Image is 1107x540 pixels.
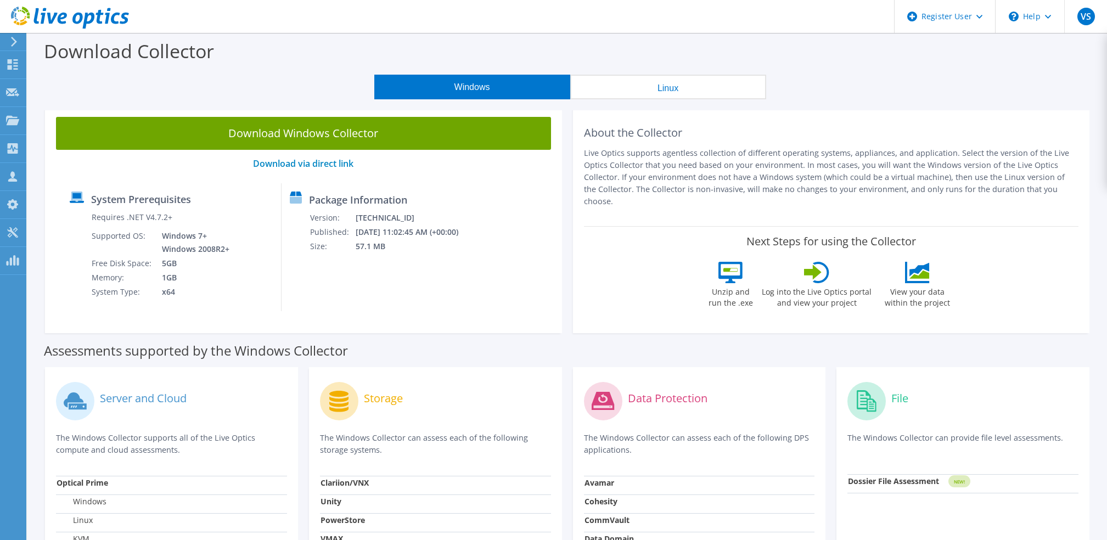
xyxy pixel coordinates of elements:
[584,147,1079,207] p: Live Optics supports agentless collection of different operating systems, appliances, and applica...
[91,285,154,299] td: System Type:
[355,239,473,254] td: 57.1 MB
[44,345,348,356] label: Assessments supported by the Windows Collector
[91,229,154,256] td: Supported OS:
[584,126,1079,139] h2: About the Collector
[1009,12,1019,21] svg: \n
[705,283,756,308] label: Unzip and run the .exe
[585,496,617,507] strong: Cohesity
[56,117,551,150] a: Download Windows Collector
[355,211,473,225] td: [TECHNICAL_ID]
[309,194,407,205] label: Package Information
[628,393,707,404] label: Data Protection
[154,256,232,271] td: 5GB
[310,239,355,254] td: Size:
[57,496,106,507] label: Windows
[585,515,630,525] strong: CommVault
[56,432,287,456] p: The Windows Collector supports all of the Live Optics compute and cloud assessments.
[320,432,551,456] p: The Windows Collector can assess each of the following storage systems.
[154,285,232,299] td: x64
[364,393,403,404] label: Storage
[321,477,369,488] strong: Clariion/VNX
[310,225,355,239] td: Published:
[154,229,232,256] td: Windows 7+ Windows 2008R2+
[92,212,172,223] label: Requires .NET V4.7.2+
[847,432,1078,454] p: The Windows Collector can provide file level assessments.
[91,271,154,285] td: Memory:
[746,235,916,248] label: Next Steps for using the Collector
[154,271,232,285] td: 1GB
[585,477,614,488] strong: Avamar
[584,432,815,456] p: The Windows Collector can assess each of the following DPS applications.
[91,256,154,271] td: Free Disk Space:
[1077,8,1095,25] span: VS
[310,211,355,225] td: Version:
[57,477,108,488] strong: Optical Prime
[878,283,957,308] label: View your data within the project
[891,393,908,404] label: File
[100,393,187,404] label: Server and Cloud
[57,515,93,526] label: Linux
[44,38,214,64] label: Download Collector
[91,194,191,205] label: System Prerequisites
[321,496,341,507] strong: Unity
[570,75,766,99] button: Linux
[374,75,570,99] button: Windows
[253,157,353,170] a: Download via direct link
[761,283,872,308] label: Log into the Live Optics portal and view your project
[848,476,939,486] strong: Dossier File Assessment
[355,225,473,239] td: [DATE] 11:02:45 AM (+00:00)
[321,515,365,525] strong: PowerStore
[954,479,965,485] tspan: NEW!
